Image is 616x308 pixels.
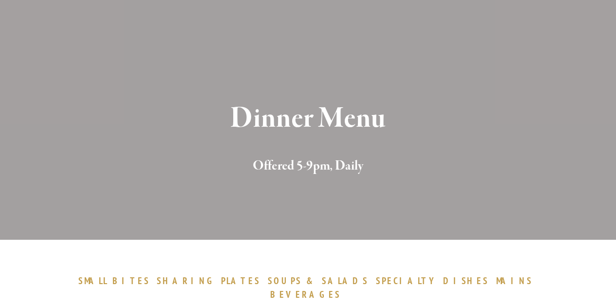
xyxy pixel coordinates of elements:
[268,275,373,287] a: SOUPS&SALADS
[78,275,108,287] span: SMALL
[64,103,552,135] h1: Dinner Menu
[268,275,302,287] span: SOUPS
[376,275,438,287] span: SPECIALTY
[157,275,265,287] a: SHARINGPLATES
[496,275,538,287] a: MAINS
[221,275,261,287] span: PLATES
[270,289,341,300] span: BEVERAGES
[322,275,369,287] span: SALADS
[496,275,533,287] span: MAINS
[270,289,346,300] a: BEVERAGES
[112,275,150,287] span: BITES
[306,275,317,287] span: &
[78,275,155,287] a: SMALLBITES
[376,275,494,287] a: SPECIALTYDISHES
[443,275,489,287] span: DISHES
[64,156,552,176] h2: Offered 5-9pm, Daily
[157,275,216,287] span: SHARING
